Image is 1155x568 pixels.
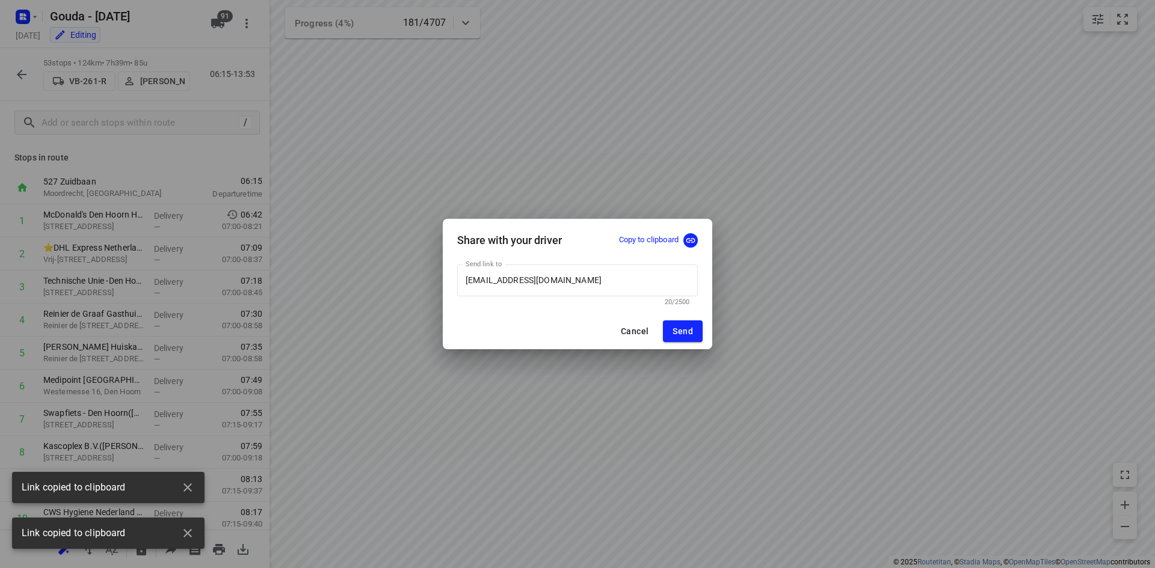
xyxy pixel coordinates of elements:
span: Cancel [621,326,648,336]
span: Link copied to clipboard [22,527,126,540]
span: Link copied to clipboard [22,481,126,495]
button: Cancel [611,320,658,342]
h5: Share with your driver [457,234,562,246]
span: 20/2500 [665,298,689,306]
button: Send [663,320,703,342]
input: Driver’s email address [457,264,698,297]
p: Copy to clipboard [619,234,679,246]
span: Send [673,326,693,336]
